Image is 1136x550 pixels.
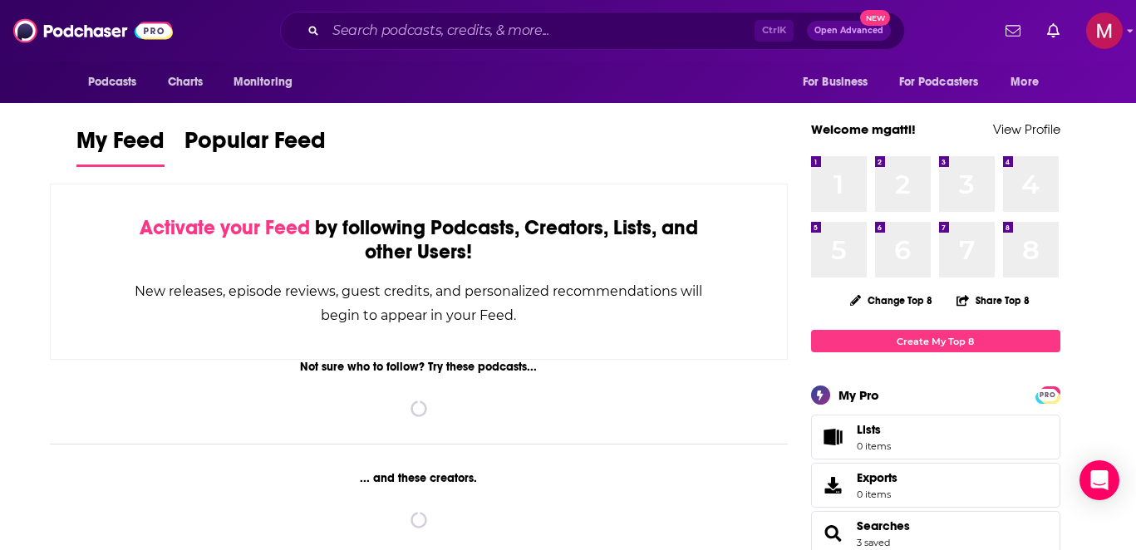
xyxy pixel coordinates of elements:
[791,66,889,98] button: open menu
[811,415,1060,459] a: Lists
[1038,389,1058,401] span: PRO
[76,126,165,165] span: My Feed
[50,360,789,374] div: Not sure who to follow? Try these podcasts...
[326,17,755,44] input: Search podcasts, credits, & more...
[817,522,850,545] a: Searches
[76,66,159,98] button: open menu
[838,387,879,403] div: My Pro
[1011,71,1039,94] span: More
[899,71,979,94] span: For Podcasters
[140,215,310,240] span: Activate your Feed
[857,422,891,437] span: Lists
[1086,12,1123,49] span: Logged in as mgatti
[1086,12,1123,49] img: User Profile
[803,71,868,94] span: For Business
[134,216,705,264] div: by following Podcasts, Creators, Lists, and other Users!
[999,66,1060,98] button: open menu
[168,71,204,94] span: Charts
[184,126,326,165] span: Popular Feed
[13,15,173,47] img: Podchaser - Follow, Share and Rate Podcasts
[157,66,214,98] a: Charts
[50,471,789,485] div: ... and these creators.
[811,121,916,137] a: Welcome mgatti!
[817,425,850,449] span: Lists
[999,17,1027,45] a: Show notifications dropdown
[807,21,891,41] button: Open AdvancedNew
[1079,460,1119,500] div: Open Intercom Messenger
[755,20,794,42] span: Ctrl K
[1040,17,1066,45] a: Show notifications dropdown
[184,126,326,167] a: Popular Feed
[857,422,881,437] span: Lists
[857,518,910,533] a: Searches
[234,71,293,94] span: Monitoring
[857,470,897,485] span: Exports
[888,66,1003,98] button: open menu
[993,121,1060,137] a: View Profile
[814,27,883,35] span: Open Advanced
[857,440,891,452] span: 0 items
[134,279,705,327] div: New releases, episode reviews, guest credits, and personalized recommendations will begin to appe...
[857,537,890,548] a: 3 saved
[280,12,905,50] div: Search podcasts, credits, & more...
[956,284,1030,317] button: Share Top 8
[857,489,897,500] span: 0 items
[840,290,943,311] button: Change Top 8
[76,126,165,167] a: My Feed
[811,330,1060,352] a: Create My Top 8
[1086,12,1123,49] button: Show profile menu
[817,474,850,497] span: Exports
[88,71,137,94] span: Podcasts
[1038,388,1058,400] a: PRO
[811,463,1060,508] a: Exports
[860,10,890,26] span: New
[222,66,314,98] button: open menu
